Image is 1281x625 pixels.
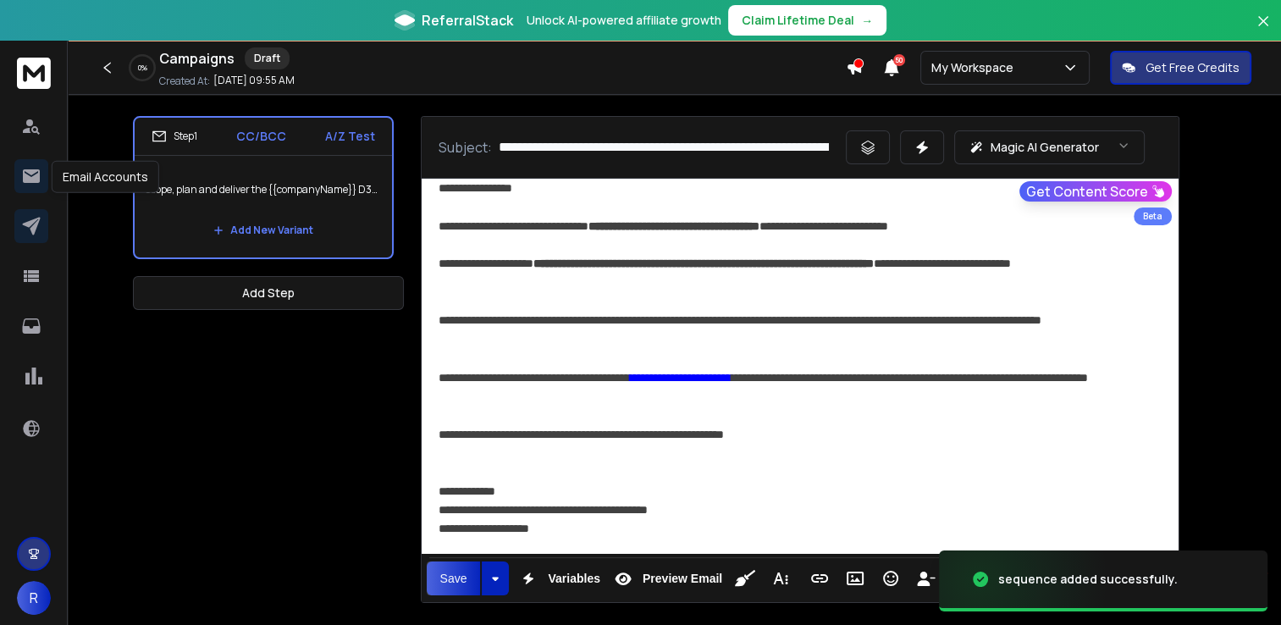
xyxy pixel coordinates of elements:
p: My Workspace [931,59,1020,76]
button: More Text [765,561,797,595]
p: A/Z Test [325,128,375,145]
p: Unlock AI-powered affiliate growth [527,12,721,29]
button: Add New Variant [200,213,327,247]
button: Preview Email [607,561,726,595]
button: Save [427,561,481,595]
p: CC/BCC [236,128,286,145]
button: Get Free Credits [1110,51,1251,85]
button: Insert Unsubscribe Link [910,561,942,595]
button: Close banner [1252,10,1274,51]
button: Magic AI Generator [954,130,1145,164]
h1: Campaigns [159,48,235,69]
p: 0 % [138,63,147,73]
button: R [17,581,51,615]
span: ReferralStack [422,10,513,30]
p: Magic AI Generator [991,139,1099,156]
button: Add Step [133,276,404,310]
p: [DATE] 09:55 AM [213,74,295,87]
div: Beta [1134,207,1172,225]
p: Scope, plan and deliver the {{companyName}} D365 ERP transformation [145,166,382,213]
span: → [861,12,873,29]
li: Step1CC/BCCA/Z TestScope, plan and deliver the {{companyName}} D365 ERP transformationAdd New Var... [133,116,394,259]
button: Claim Lifetime Deal→ [728,5,886,36]
button: Emoticons [875,561,907,595]
p: Subject: [439,137,492,158]
div: Step 1 [152,129,197,144]
div: sequence added successfully. [998,571,1178,588]
button: Insert Image (Ctrl+P) [839,561,871,595]
span: Preview Email [639,572,726,586]
button: Get Content Score [1019,181,1172,202]
span: Variables [544,572,604,586]
button: Variables [512,561,604,595]
div: Draft [245,47,290,69]
span: 50 [893,54,905,66]
p: Created At: [159,75,210,88]
div: Email Accounts [52,161,159,193]
p: Get Free Credits [1146,59,1240,76]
